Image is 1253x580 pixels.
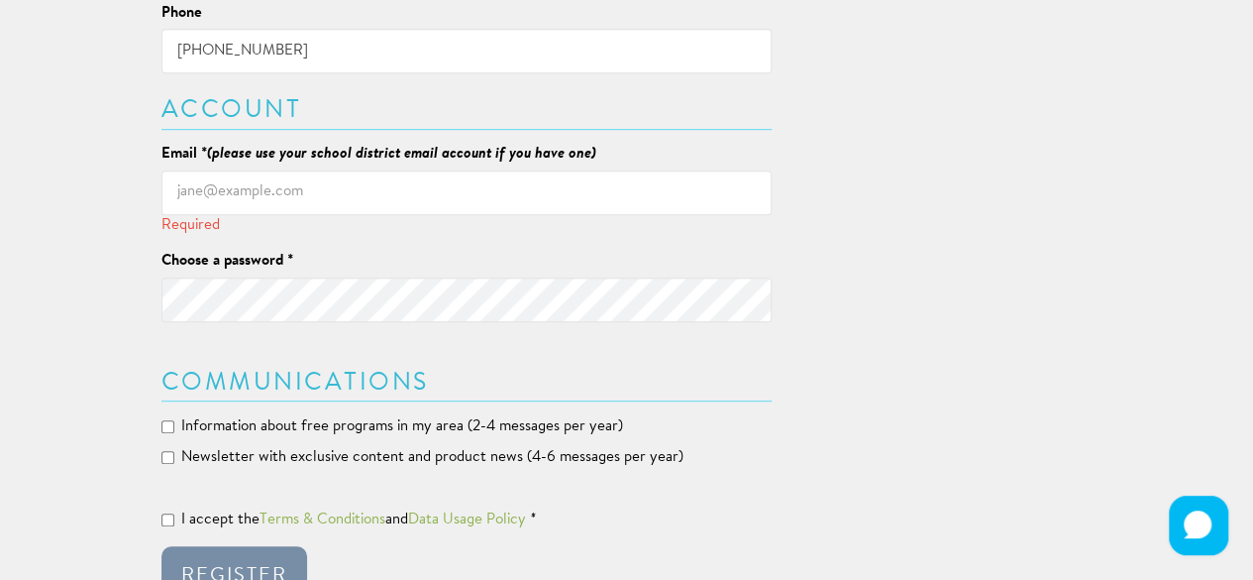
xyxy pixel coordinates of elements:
a: Terms & Conditions [260,513,385,527]
span: Email * [161,147,207,162]
label: Phone [161,3,202,24]
input: Newsletter with exclusive content and product news (4-6 messages per year) [161,451,174,464]
input: jane@example.com [161,171,773,215]
div: Required [161,215,773,236]
h3: Account [161,98,773,123]
h3: Communications [161,371,773,396]
input: I accept theTerms & ConditionsandData Usage Policy* [161,514,174,526]
a: Data Usage Policy [408,513,526,527]
em: (please use your school district email account if you have one) [207,147,596,162]
input: 111-111-1111 [161,29,773,73]
span: I accept the [181,513,260,527]
span: Information about free programs in my area (2-4 messages per year) [181,419,623,434]
input: Information about free programs in my area (2-4 messages per year) [161,420,174,433]
span: Newsletter with exclusive content and product news (4-6 messages per year) [181,450,683,465]
label: Choose a password * [161,251,293,272]
iframe: HelpCrunch [1164,491,1233,560]
span: and [385,513,408,527]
